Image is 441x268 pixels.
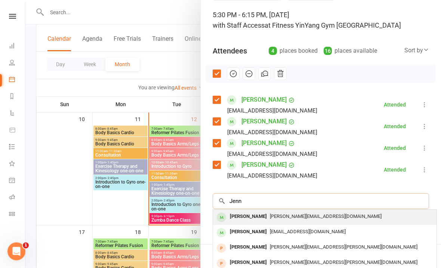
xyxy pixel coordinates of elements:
span: [PERSON_NAME][EMAIL_ADDRESS][PERSON_NAME][DOMAIN_NAME] [270,244,417,250]
div: 4 [269,47,277,55]
div: prospect [217,244,226,253]
div: Attended [384,124,406,129]
a: Dashboard [9,38,26,55]
div: places booked [269,46,318,56]
span: 1 [23,243,29,249]
a: People [9,55,26,72]
div: Sort by [404,46,429,56]
div: [EMAIL_ADDRESS][DOMAIN_NAME] [227,171,317,181]
div: Attended [384,167,406,173]
div: member [217,213,226,222]
a: Product Sales [9,122,26,139]
a: General attendance kiosk mode [9,173,26,190]
a: Calendar [9,72,26,89]
div: [PERSON_NAME] [227,212,270,222]
input: Search to add attendees [213,194,429,209]
div: places available [324,46,377,56]
div: [PERSON_NAME] [227,227,270,238]
div: member [217,228,226,238]
a: [PERSON_NAME] [241,159,287,171]
div: [EMAIL_ADDRESS][DOMAIN_NAME] [227,128,317,138]
iframe: Intercom live chat [7,243,25,261]
div: Attended [384,102,406,108]
a: Class kiosk mode [9,206,26,223]
span: [EMAIL_ADDRESS][DOMAIN_NAME] [270,229,346,235]
div: 16 [324,47,332,55]
span: with Staff Access [213,22,265,30]
a: [PERSON_NAME] [241,94,287,106]
span: at Fitness YinYang Gym [GEOGRAPHIC_DATA] [265,22,401,30]
div: [EMAIL_ADDRESS][DOMAIN_NAME] [227,150,317,159]
a: What's New [9,156,26,173]
a: Roll call kiosk mode [9,190,26,206]
div: 5:30 PM - 6:15 PM, [DATE] [213,10,429,31]
div: Attendees [213,46,247,56]
div: [EMAIL_ADDRESS][DOMAIN_NAME] [227,106,317,116]
a: Reports [9,89,26,105]
div: [PERSON_NAME] [227,242,270,253]
a: [PERSON_NAME] [241,116,287,128]
div: Attended [384,146,406,151]
span: [PERSON_NAME][EMAIL_ADDRESS][PERSON_NAME][DOMAIN_NAME] [270,260,417,265]
a: [PERSON_NAME] [241,138,287,150]
span: [PERSON_NAME][EMAIL_ADDRESS][DOMAIN_NAME] [270,214,382,219]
